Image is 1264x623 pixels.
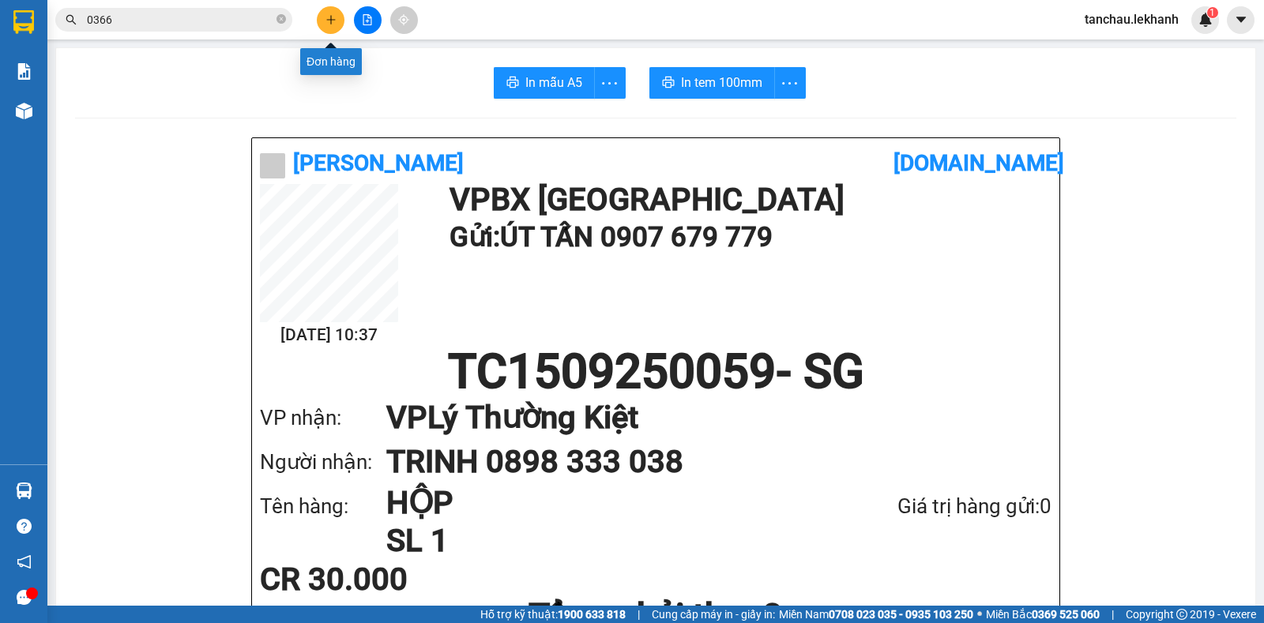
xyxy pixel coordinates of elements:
[775,73,805,93] span: more
[386,440,1020,484] h1: TRINH 0898 333 038
[829,608,973,621] strong: 0708 023 035 - 0935 103 250
[16,63,32,80] img: solution-icon
[1234,13,1248,27] span: caret-down
[652,606,775,623] span: Cung cấp máy in - giấy in:
[16,103,32,119] img: warehouse-icon
[450,184,1044,216] h1: VP BX [GEOGRAPHIC_DATA]
[260,348,1051,396] h1: TC1509250059 - SG
[681,73,762,92] span: In tem 100mm
[986,606,1100,623] span: Miền Bắc
[1032,608,1100,621] strong: 0369 525 060
[480,606,626,623] span: Hỗ trợ kỹ thuật:
[662,76,675,91] span: printer
[638,606,640,623] span: |
[494,67,595,99] button: printerIn mẫu A5
[260,402,386,434] div: VP nhận:
[390,6,418,34] button: aim
[594,67,626,99] button: more
[260,564,521,595] div: CR 30.000
[1072,9,1191,29] span: tanchau.lekhanh
[13,10,34,34] img: logo-vxr
[260,322,398,348] h2: [DATE] 10:37
[1207,7,1218,18] sup: 1
[17,590,32,605] span: message
[893,150,1064,176] b: [DOMAIN_NAME]
[977,611,982,617] span: ⚪️
[525,73,582,92] span: In mẫu A5
[506,76,519,91] span: printer
[814,490,1051,523] div: Giá trị hàng gửi: 0
[354,6,382,34] button: file-add
[1198,13,1213,27] img: icon-new-feature
[450,216,1044,259] h1: Gửi: ÚT TẤN 0907 679 779
[1227,6,1255,34] button: caret-down
[317,6,344,34] button: plus
[558,608,626,621] strong: 1900 633 818
[386,522,814,560] h1: SL 1
[362,14,373,25] span: file-add
[398,14,409,25] span: aim
[66,14,77,25] span: search
[293,150,464,176] b: [PERSON_NAME]
[649,67,775,99] button: printerIn tem 100mm
[1112,606,1114,623] span: |
[325,14,337,25] span: plus
[595,73,625,93] span: more
[17,519,32,534] span: question-circle
[87,11,273,28] input: Tìm tên, số ĐT hoặc mã đơn
[260,490,386,523] div: Tên hàng:
[386,484,814,522] h1: HỘP
[1209,7,1215,18] span: 1
[276,13,286,28] span: close-circle
[16,482,32,499] img: warehouse-icon
[386,396,1020,440] h1: VP Lý Thường Kiệt
[260,446,386,479] div: Người nhận:
[1176,609,1187,620] span: copyright
[276,14,286,24] span: close-circle
[779,606,973,623] span: Miền Nam
[17,554,32,569] span: notification
[774,67,806,99] button: more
